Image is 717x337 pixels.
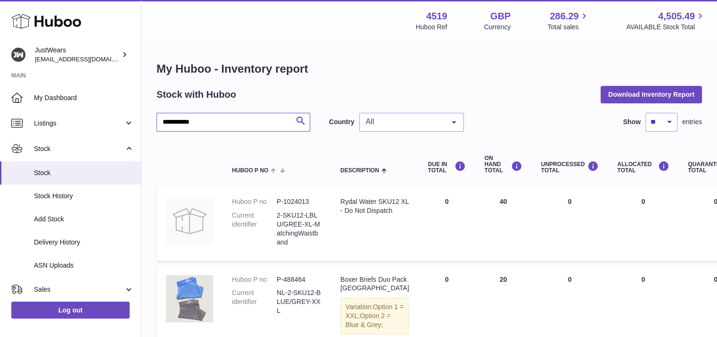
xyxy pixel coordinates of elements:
[34,93,134,102] span: My Dashboard
[11,302,130,319] a: Log out
[232,168,268,174] span: Huboo P no
[340,297,409,335] div: Variation:
[232,211,277,247] dt: Current identifier
[475,188,532,261] td: 40
[340,168,379,174] span: Description
[340,197,409,215] div: Rydal Water SKU12 XL - Do Not Dispatch
[232,275,277,284] dt: Huboo P no
[166,275,213,322] img: product image
[277,275,321,284] dd: P-488464
[682,118,702,126] span: entries
[416,23,447,32] div: Huboo Ref
[550,10,578,23] span: 286.29
[157,88,236,101] h2: Stock with Huboo
[232,288,277,315] dt: Current identifier
[419,188,475,261] td: 0
[601,86,702,103] button: Download Inventory Report
[35,55,139,63] span: [EMAIL_ADDRESS][DOMAIN_NAME]
[346,312,390,329] span: Option 2 = Blue & Grey;
[547,10,589,32] a: 286.29 Total sales
[34,119,124,128] span: Listings
[623,118,641,126] label: Show
[277,197,321,206] dd: P-1024013
[658,10,695,23] span: 4,505.49
[34,261,134,270] span: ASN Uploads
[626,10,706,32] a: 4,505.49 AVAILABLE Stock Total
[428,161,466,174] div: DUE IN TOTAL
[340,275,409,293] div: Boxer Briefs Duo Pack [GEOGRAPHIC_DATA]
[626,23,706,32] span: AVAILABLE Stock Total
[532,188,608,261] td: 0
[232,197,277,206] dt: Huboo P no
[541,161,599,174] div: UNPROCESSED Total
[35,46,120,64] div: JustWears
[157,61,702,76] h1: My Huboo - Inventory report
[547,23,589,32] span: Total sales
[34,168,134,177] span: Stock
[484,23,511,32] div: Currency
[11,48,25,62] img: internalAdmin-4519@internal.huboo.com
[426,10,447,23] strong: 4519
[166,197,213,244] img: product image
[329,118,354,126] label: Country
[617,161,669,174] div: ALLOCATED Total
[608,188,678,261] td: 0
[34,144,124,153] span: Stock
[363,117,445,126] span: All
[34,285,124,294] span: Sales
[277,288,321,315] dd: NL-2-SKU12-BLUE/GREY-XXL
[277,211,321,247] dd: 2-SKU12-LBLU/GREE-XL-MatchingWaistband
[34,238,134,247] span: Delivery History
[346,303,404,320] span: Option 1 = XXL;
[490,10,511,23] strong: GBP
[485,155,522,174] div: ON HAND Total
[34,215,134,224] span: Add Stock
[34,192,134,201] span: Stock History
